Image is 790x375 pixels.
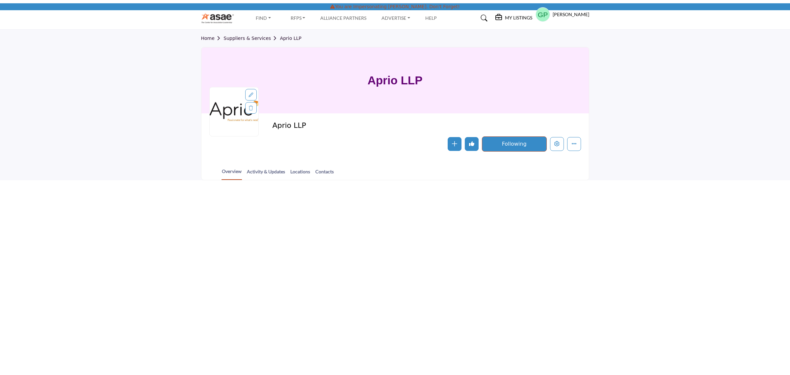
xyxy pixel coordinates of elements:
[567,137,581,151] button: More details
[474,13,492,23] a: Search
[286,14,310,23] a: RFPs
[553,11,589,18] h5: [PERSON_NAME]
[290,168,310,180] a: Locations
[367,47,422,113] h1: Aprio LLP
[280,36,302,41] a: Aprio LLP
[224,36,280,41] a: Suppliers & Services
[505,15,532,21] h5: My Listings
[315,168,334,180] a: Contacts
[247,168,285,180] a: Activity & Updates
[425,15,437,21] a: Help
[222,168,242,180] a: Overview
[377,14,415,23] a: Advertise
[536,7,550,22] button: Show hide supplier dropdown
[272,121,453,130] h2: Aprio LLP
[201,36,224,41] a: Home
[251,14,276,23] a: Find
[320,15,366,21] a: Alliance Partners
[495,14,532,22] div: My Listings
[482,136,547,152] button: Following
[245,89,257,101] div: Aspect Ratio:1:1,Size:400x400px
[465,137,479,151] button: Undo like
[550,137,564,151] button: Edit company
[201,13,238,23] img: site Logo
